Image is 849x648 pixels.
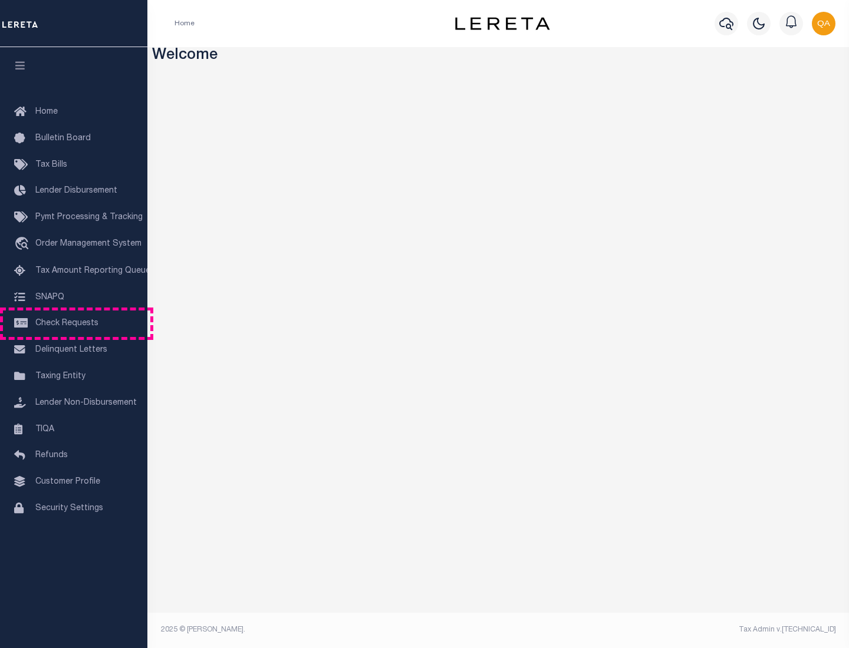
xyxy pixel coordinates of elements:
[35,478,100,486] span: Customer Profile
[812,12,835,35] img: svg+xml;base64,PHN2ZyB4bWxucz0iaHR0cDovL3d3dy53My5vcmcvMjAwMC9zdmciIHBvaW50ZXItZXZlbnRzPSJub25lIi...
[152,47,845,65] h3: Welcome
[35,161,67,169] span: Tax Bills
[35,187,117,195] span: Lender Disbursement
[35,346,107,354] span: Delinquent Letters
[35,108,58,116] span: Home
[35,451,68,459] span: Refunds
[175,18,195,29] li: Home
[35,425,54,433] span: TIQA
[35,372,85,381] span: Taxing Entity
[35,293,64,301] span: SNAPQ
[14,237,33,252] i: travel_explore
[35,267,150,275] span: Tax Amount Reporting Queue
[455,17,549,30] img: logo-dark.svg
[35,134,91,143] span: Bulletin Board
[152,624,499,635] div: 2025 © [PERSON_NAME].
[35,504,103,513] span: Security Settings
[507,624,836,635] div: Tax Admin v.[TECHNICAL_ID]
[35,213,143,221] span: Pymt Processing & Tracking
[35,240,141,248] span: Order Management System
[35,319,98,328] span: Check Requests
[35,399,137,407] span: Lender Non-Disbursement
